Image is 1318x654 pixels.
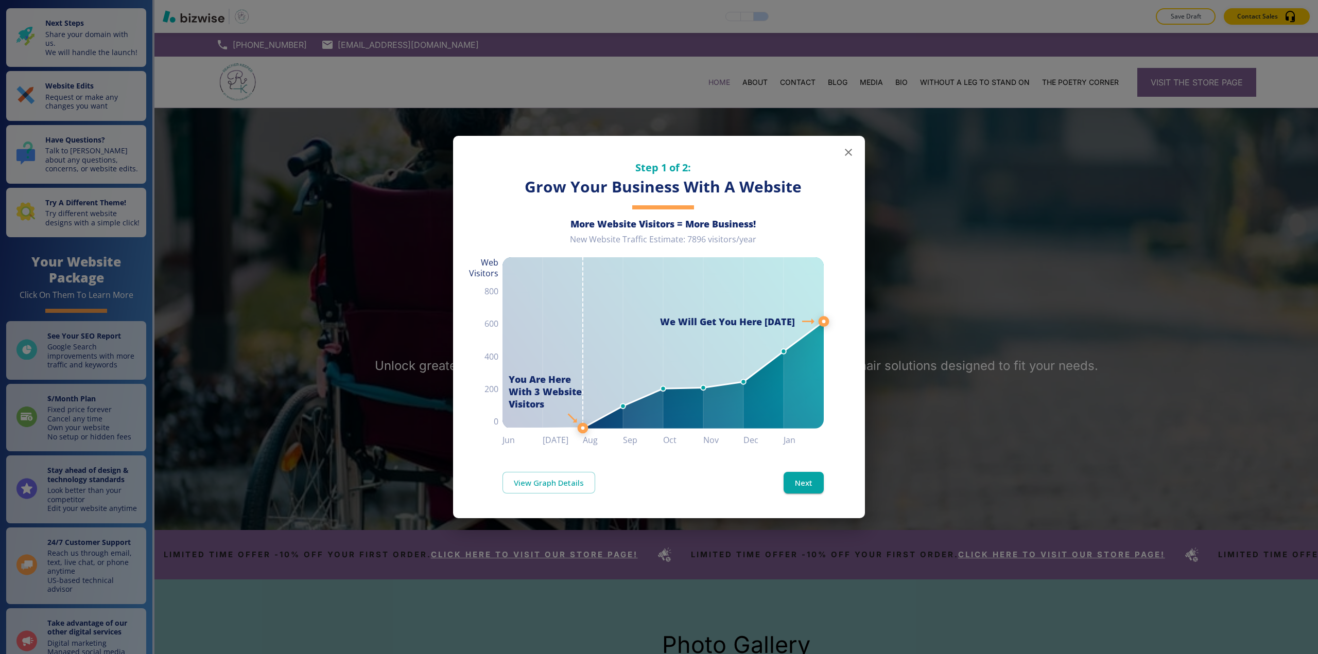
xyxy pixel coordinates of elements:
h6: Sep [623,433,663,447]
h6: Nov [703,433,743,447]
h6: [DATE] [543,433,583,447]
h6: Jan [784,433,824,447]
button: Next [784,472,824,493]
h6: Oct [663,433,703,447]
h6: Dec [743,433,784,447]
h6: Aug [583,433,623,447]
a: View Graph Details [502,472,595,493]
h6: Jun [502,433,543,447]
h6: More Website Visitors = More Business! [502,218,824,230]
h5: Step 1 of 2: [502,161,824,174]
div: New Website Traffic Estimate: 7896 visitors/year [502,234,824,253]
h3: Grow Your Business With A Website [502,176,824,198]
